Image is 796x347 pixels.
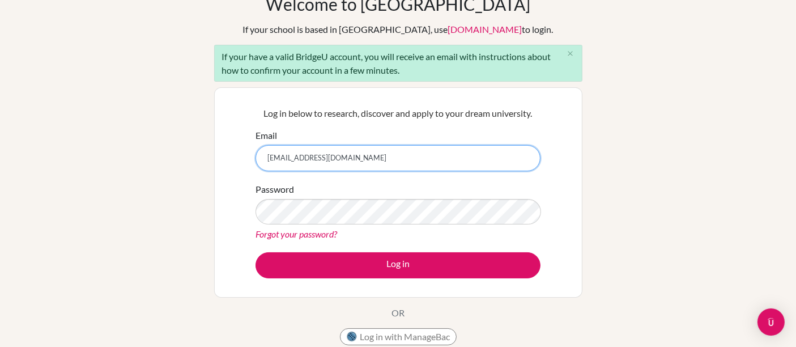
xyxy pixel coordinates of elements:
i: close [566,49,574,58]
button: Log in with ManageBac [340,328,457,345]
a: [DOMAIN_NAME] [448,24,522,35]
a: Forgot your password? [256,228,337,239]
p: Log in below to research, discover and apply to your dream university. [256,107,540,120]
div: If your school is based in [GEOGRAPHIC_DATA], use to login. [243,23,554,36]
label: Password [256,183,294,196]
button: Close [559,45,582,62]
div: Open Intercom Messenger [757,308,785,336]
label: Email [256,129,277,142]
div: If your have a valid BridgeU account, you will receive an email with instructions about how to co... [214,45,582,82]
p: OR [391,306,405,320]
button: Log in [256,252,540,278]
